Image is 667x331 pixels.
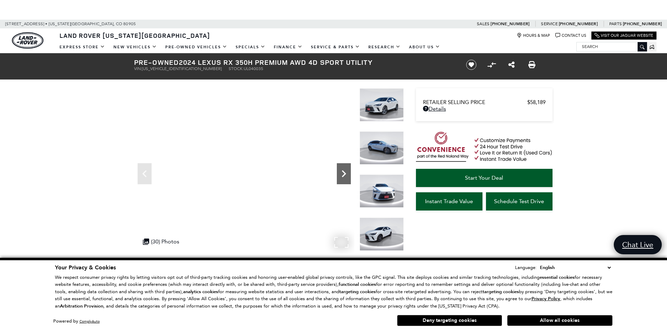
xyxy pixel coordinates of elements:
[229,66,244,71] span: Stock:
[55,31,214,40] a: Land Rover [US_STATE][GEOGRAPHIC_DATA]
[486,60,497,70] button: Compare Vehicle
[595,33,653,38] a: Visit Our Jaguar Website
[60,303,103,309] strong: Arbitration Provision
[541,21,557,26] span: Service
[494,198,544,205] span: Schedule Test Drive
[360,88,404,122] img: Used 2024 Eminent White Pearl Lexus 350h Premium image 1
[139,235,183,248] div: (30) Photos
[397,315,502,326] button: Deny targeting cookies
[123,20,136,28] span: 80905
[614,235,662,254] a: Chat Live
[423,99,546,105] a: Retailer Selling Price $58,189
[609,21,622,26] span: Parts
[134,66,142,71] span: VIN:
[423,105,546,112] a: Details
[116,20,122,28] span: CO
[183,289,218,295] strong: analytics cookies
[134,57,179,67] strong: Pre-Owned
[49,20,115,28] span: [US_STATE][GEOGRAPHIC_DATA],
[482,289,519,295] strong: targeting cookies
[577,42,647,51] input: Search
[134,58,454,66] h1: 2024 Lexus RX 350h Premium AWD 4D Sport Utility
[339,281,376,288] strong: functional cookies
[517,33,550,38] a: Hours & Map
[364,41,405,53] a: Research
[360,174,404,208] img: Used 2024 Eminent White Pearl Lexus 350h Premium image 3
[5,21,136,26] a: [STREET_ADDRESS] • [US_STATE][GEOGRAPHIC_DATA], CO 80905
[465,174,503,181] span: Start Your Deal
[531,296,560,302] u: Privacy Policy
[244,66,263,71] span: UL040035
[486,192,553,211] a: Schedule Test Drive
[416,192,482,211] a: Instant Trade Value
[507,315,612,326] button: Allow all cookies
[55,274,612,310] p: We respect consumer privacy rights by letting visitors opt out of third-party tracking cookies an...
[60,31,210,40] span: Land Rover [US_STATE][GEOGRAPHIC_DATA]
[527,99,546,105] span: $58,189
[55,264,116,271] span: Your Privacy & Cookies
[423,99,527,105] span: Retailer Selling Price
[619,240,657,249] span: Chat Live
[623,21,662,27] a: [PHONE_NUMBER]
[360,131,404,165] img: Used 2024 Eminent White Pearl Lexus 350h Premium image 2
[491,21,529,27] a: [PHONE_NUMBER]
[79,319,100,324] a: ComplyAuto
[531,296,560,301] a: Privacy Policy
[53,319,100,324] div: Powered by
[55,41,109,53] a: EXPRESS STORE
[416,169,553,187] a: Start Your Deal
[142,66,222,71] span: [US_VEHICLE_IDENTIFICATION_NUMBER]
[134,88,354,254] iframe: Interactive Walkaround/Photo gallery of the vehicle/product
[231,41,270,53] a: Specials
[528,61,535,69] a: Print this Pre-Owned 2024 Lexus RX 350h Premium AWD 4D Sport Utility
[307,41,364,53] a: Service & Parts
[5,20,48,28] span: [STREET_ADDRESS] •
[161,41,231,53] a: Pre-Owned Vehicles
[538,264,612,271] select: Language Select
[508,61,515,69] a: Share this Pre-Owned 2024 Lexus RX 350h Premium AWD 4D Sport Utility
[109,41,161,53] a: New Vehicles
[555,33,586,38] a: Contact Us
[540,274,575,281] strong: essential cookies
[464,59,479,70] button: Save vehicle
[559,21,598,27] a: [PHONE_NUMBER]
[515,265,537,270] div: Language:
[270,41,307,53] a: Finance
[12,32,43,49] a: land-rover
[55,41,444,53] nav: Main Navigation
[425,198,473,205] span: Instant Trade Value
[339,289,376,295] strong: targeting cookies
[477,21,489,26] span: Sales
[337,163,351,184] div: Next
[12,32,43,49] img: Land Rover
[360,218,404,251] img: Used 2024 Eminent White Pearl Lexus 350h Premium image 4
[405,41,444,53] a: About Us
